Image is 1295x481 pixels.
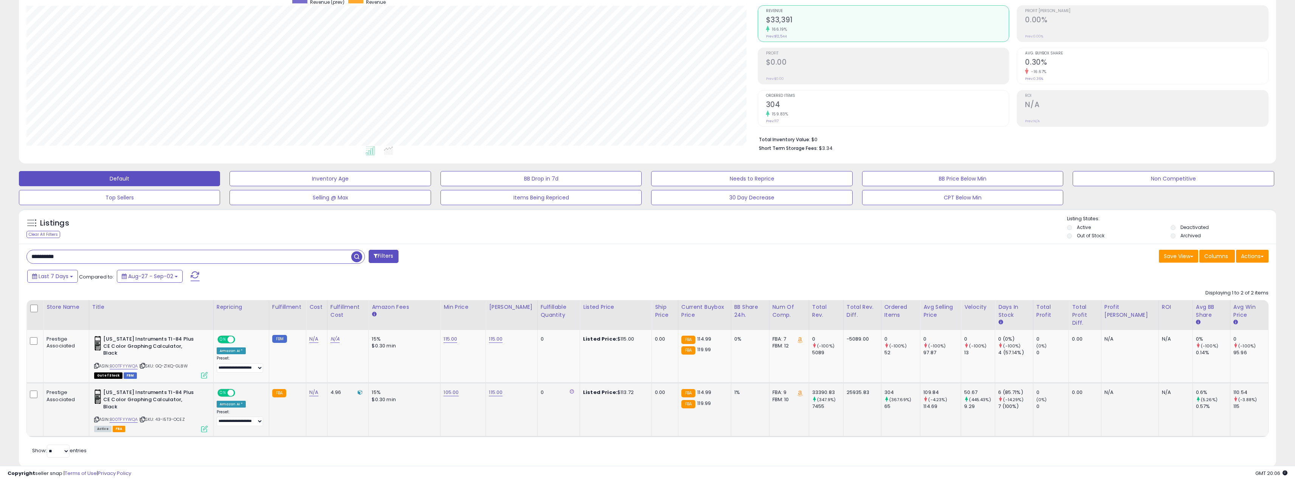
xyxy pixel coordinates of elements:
[681,336,695,344] small: FBA
[964,336,995,342] div: 0
[330,303,366,319] div: Fulfillment Cost
[372,336,434,342] div: 15%
[1180,232,1201,239] label: Archived
[884,336,920,342] div: 0
[884,303,917,319] div: Ordered Items
[923,349,961,356] div: 97.87
[1233,349,1268,356] div: 95.96
[1162,303,1190,311] div: ROI
[884,389,920,396] div: 304
[769,111,788,117] small: 159.83%
[98,470,131,477] a: Privacy Policy
[94,389,208,431] div: ASIN:
[812,403,843,410] div: 7455
[1196,336,1230,342] div: 0%
[772,303,806,319] div: Num of Comp.
[759,136,810,143] b: Total Inventory Value:
[1072,389,1095,396] div: 0.00
[489,303,534,311] div: [PERSON_NAME]
[1204,252,1228,260] span: Columns
[124,372,137,379] span: FBM
[681,400,695,408] small: FBA
[583,335,617,342] b: Listed Price:
[1104,303,1155,319] div: Profit [PERSON_NAME]
[964,303,992,311] div: Velocity
[655,303,675,319] div: Ship Price
[217,347,246,354] div: Amazon AI *
[218,336,228,343] span: ON
[372,342,434,349] div: $0.30 min
[889,397,911,403] small: (367.69%)
[309,335,318,343] a: N/A
[272,335,287,343] small: FBM
[272,303,303,311] div: Fulfillment
[1036,303,1066,319] div: Total Profit
[372,389,434,396] div: 15%
[655,336,672,342] div: 0.00
[923,389,961,396] div: 109.84
[1233,389,1268,396] div: 110.54
[583,389,617,396] b: Listed Price:
[1201,343,1218,349] small: (-100%)
[1073,171,1274,186] button: Non Competitive
[812,336,843,342] div: 0
[1236,250,1269,263] button: Actions
[697,389,711,396] span: 114.99
[766,94,1009,98] span: Ordered Items
[766,76,784,81] small: Prev: $0.00
[440,190,642,205] button: Items Being Repriced
[766,9,1009,13] span: Revenue
[94,372,123,379] span: All listings that are currently out of stock and unavailable for purchase on Amazon
[772,342,803,349] div: FBM: 12
[369,250,398,263] button: Filters
[1196,389,1230,396] div: 0.6%
[734,336,763,342] div: 0%
[444,389,459,396] a: 105.00
[1067,215,1276,223] p: Listing States:
[998,349,1033,356] div: 4 (57.14%)
[113,426,126,432] span: FBA
[998,336,1033,342] div: 0 (0%)
[217,303,266,311] div: Repricing
[32,447,87,454] span: Show: entries
[40,218,69,229] h5: Listings
[681,303,728,319] div: Current Buybox Price
[94,426,112,432] span: All listings currently available for purchase on Amazon
[1003,343,1020,349] small: (-100%)
[964,389,995,396] div: 50.67
[772,336,803,342] div: FBA: 7
[1077,232,1104,239] label: Out of Stock
[766,16,1009,26] h2: $33,391
[998,389,1033,396] div: 6 (85.71%)
[923,303,958,319] div: Avg Selling Price
[39,272,68,280] span: Last 7 Days
[217,356,263,373] div: Preset:
[1196,303,1227,319] div: Avg BB Share
[1025,100,1268,111] h2: N/A
[969,343,986,349] small: (-100%)
[1180,224,1209,230] label: Deactivated
[1072,303,1098,327] div: Total Profit Diff.
[819,145,833,152] span: $3.34
[1025,119,1040,123] small: Prev: N/A
[769,26,787,32] small: 166.19%
[440,171,642,186] button: BB Drop in 7d
[1036,403,1069,410] div: 0
[655,389,672,396] div: 0.00
[47,336,83,349] div: Prestige Associated
[884,403,920,410] div: 65
[1162,336,1187,342] div: N/A
[817,397,836,403] small: (347.9%)
[964,403,995,410] div: 9.29
[103,336,195,359] b: [US_STATE] Instruments TI-84 Plus CE Color Graphing Calculator, Black
[19,190,220,205] button: Top Sellers
[110,363,138,369] a: B00TFYYWQA
[766,119,779,123] small: Prev: 117
[1036,349,1069,356] div: 0
[1025,34,1043,39] small: Prev: 0.00%
[1199,250,1235,263] button: Columns
[734,389,763,396] div: 1%
[272,389,286,397] small: FBA
[766,100,1009,111] h2: 304
[65,470,97,477] a: Terms of Use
